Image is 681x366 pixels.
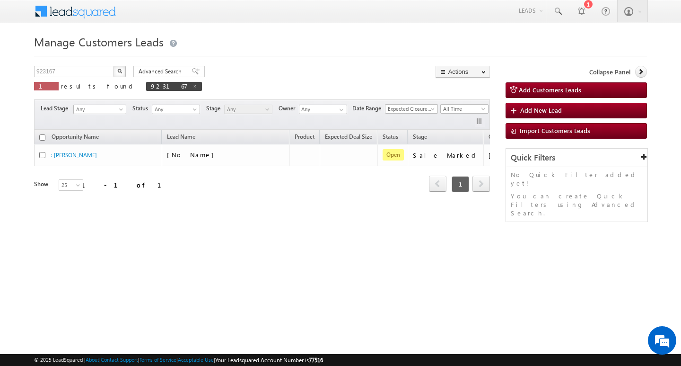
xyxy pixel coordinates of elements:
[225,105,270,114] span: Any
[59,181,84,189] span: 25
[39,82,54,90] span: 1
[385,104,438,114] a: Expected Closure Date
[385,105,435,113] span: Expected Closure Date
[299,105,347,114] input: Type to Search
[167,151,218,159] span: [No Name]
[101,357,138,363] a: Contact Support
[383,149,404,161] span: Open
[352,104,385,113] span: Date Range
[74,105,123,114] span: Any
[511,170,643,187] p: No Quick Filter added yet!
[309,357,323,364] span: 77516
[34,180,51,188] div: Show
[489,133,505,140] span: Owner
[178,357,214,363] a: Acceptable Use
[408,132,432,144] a: Stage
[452,176,469,192] span: 1
[325,133,372,140] span: Expected Deal Size
[472,177,490,192] a: next
[132,104,152,113] span: Status
[162,132,200,144] span: Lead Name
[81,179,173,190] div: 1 - 1 of 1
[441,105,486,113] span: All Time
[51,152,97,159] a: : [PERSON_NAME]
[224,105,272,114] a: Any
[34,34,164,49] span: Manage Customers Leads
[52,133,99,140] span: Opportunity Name
[41,104,72,113] span: Lead Stage
[279,104,299,113] span: Owner
[511,192,643,217] p: You can create Quick Filters using Advanced Search.
[520,106,562,114] span: Add New Lead
[117,69,122,73] img: Search
[320,132,377,144] a: Expected Deal Size
[589,68,630,76] span: Collapse Panel
[151,82,188,90] span: 923167
[436,66,490,78] button: Actions
[215,357,323,364] span: Your Leadsquared Account Number is
[413,133,427,140] span: Stage
[34,356,323,365] span: © 2025 LeadSquared | | | | |
[378,132,403,144] a: Status
[73,105,126,114] a: Any
[506,149,647,167] div: Quick Filters
[295,133,314,140] span: Product
[472,176,490,192] span: next
[206,104,224,113] span: Stage
[429,176,446,192] span: prev
[61,82,136,90] span: results found
[520,126,590,134] span: Import Customers Leads
[489,151,550,160] div: [PERSON_NAME]
[152,105,200,114] a: Any
[334,105,346,115] a: Show All Items
[519,86,581,94] span: Add Customers Leads
[429,177,446,192] a: prev
[86,357,99,363] a: About
[440,104,489,114] a: All Time
[140,357,176,363] a: Terms of Service
[59,179,83,191] a: 25
[47,132,104,144] a: Opportunity Name
[39,134,45,141] input: Check all records
[152,105,197,114] span: Any
[139,67,184,76] span: Advanced Search
[413,151,479,160] div: Sale Marked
